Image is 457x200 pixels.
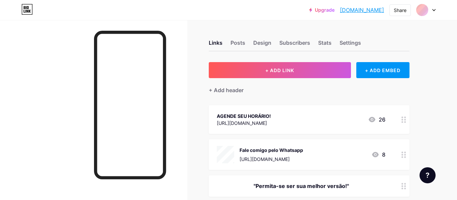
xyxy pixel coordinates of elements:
div: Links [209,39,222,51]
div: 8 [371,151,385,159]
div: [URL][DOMAIN_NAME] [240,156,303,163]
div: Subscribers [279,39,310,51]
a: [DOMAIN_NAME] [340,6,384,14]
a: Upgrade [309,7,335,13]
div: [URL][DOMAIN_NAME] [217,120,271,127]
div: Stats [318,39,332,51]
div: Share [394,7,406,14]
div: "Permita-se ser sua melhor versão!" [217,182,385,190]
div: + ADD EMBED [356,62,409,78]
div: Settings [340,39,361,51]
div: Fale comigo pelo Whatsapp [240,147,303,154]
span: + ADD LINK [265,67,294,73]
div: Posts [231,39,245,51]
div: Design [253,39,271,51]
div: 26 [368,116,385,124]
button: + ADD LINK [209,62,351,78]
div: AGENDE SEU HORÁRIO! [217,113,271,120]
div: + Add header [209,86,244,94]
